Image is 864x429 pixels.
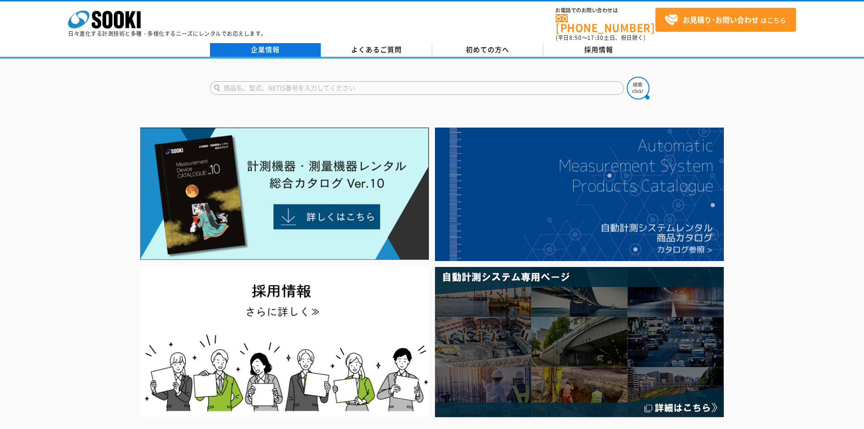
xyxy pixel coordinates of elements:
span: 8:50 [569,34,582,42]
a: 初めての方へ [432,43,543,57]
img: SOOKI recruit [140,267,429,417]
strong: お見積り･お問い合わせ [683,14,759,25]
a: よくあるご質問 [321,43,432,57]
span: 初めての方へ [466,44,509,54]
span: お電話でのお問い合わせは [556,8,655,13]
a: 企業情報 [210,43,321,57]
img: 自動計測システムカタログ [435,128,724,261]
p: 日々進化する計測技術と多種・多様化するニーズにレンタルでお応えします。 [68,31,267,36]
img: 自動計測システム専用ページ [435,267,724,417]
a: 採用情報 [543,43,654,57]
span: はこちら [664,13,786,27]
a: [PHONE_NUMBER] [556,14,655,33]
img: btn_search.png [627,77,649,99]
a: お見積り･お問い合わせはこちら [655,8,796,32]
input: 商品名、型式、NETIS番号を入力してください [210,81,624,95]
span: 17:30 [587,34,604,42]
span: (平日 ～ 土日、祝日除く) [556,34,645,42]
img: Catalog Ver10 [140,128,429,260]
